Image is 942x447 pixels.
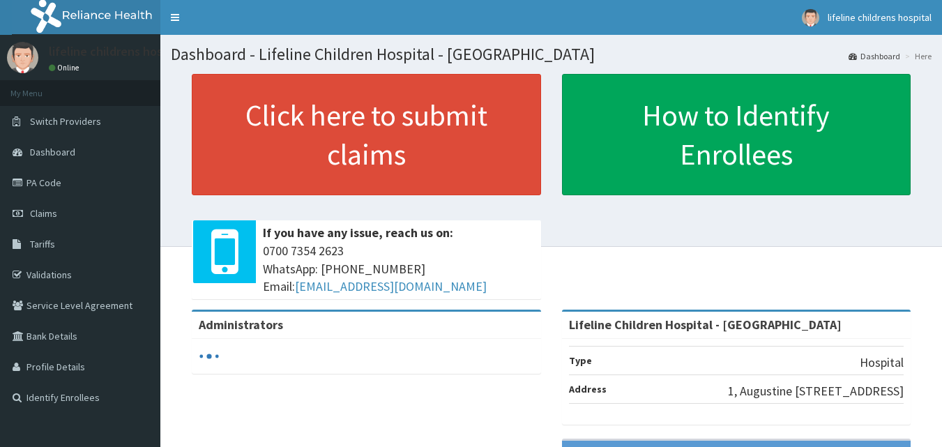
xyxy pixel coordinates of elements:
[263,242,534,296] span: 0700 7354 2623 WhatsApp: [PHONE_NUMBER] Email:
[7,42,38,73] img: User Image
[849,50,900,62] a: Dashboard
[569,354,592,367] b: Type
[30,207,57,220] span: Claims
[295,278,487,294] a: [EMAIL_ADDRESS][DOMAIN_NAME]
[171,45,932,63] h1: Dashboard - Lifeline Children Hospital - [GEOGRAPHIC_DATA]
[562,74,911,195] a: How to Identify Enrollees
[802,9,819,26] img: User Image
[860,354,904,372] p: Hospital
[30,238,55,250] span: Tariffs
[49,63,82,73] a: Online
[569,383,607,395] b: Address
[192,74,541,195] a: Click here to submit claims
[902,50,932,62] li: Here
[828,11,932,24] span: lifeline childrens hospital
[199,346,220,367] svg: audio-loading
[569,317,842,333] strong: Lifeline Children Hospital - [GEOGRAPHIC_DATA]
[199,317,283,333] b: Administrators
[263,225,453,241] b: If you have any issue, reach us on:
[30,115,101,128] span: Switch Providers
[728,382,904,400] p: 1, Augustine [STREET_ADDRESS]
[49,45,188,58] p: lifeline childrens hospital
[30,146,75,158] span: Dashboard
